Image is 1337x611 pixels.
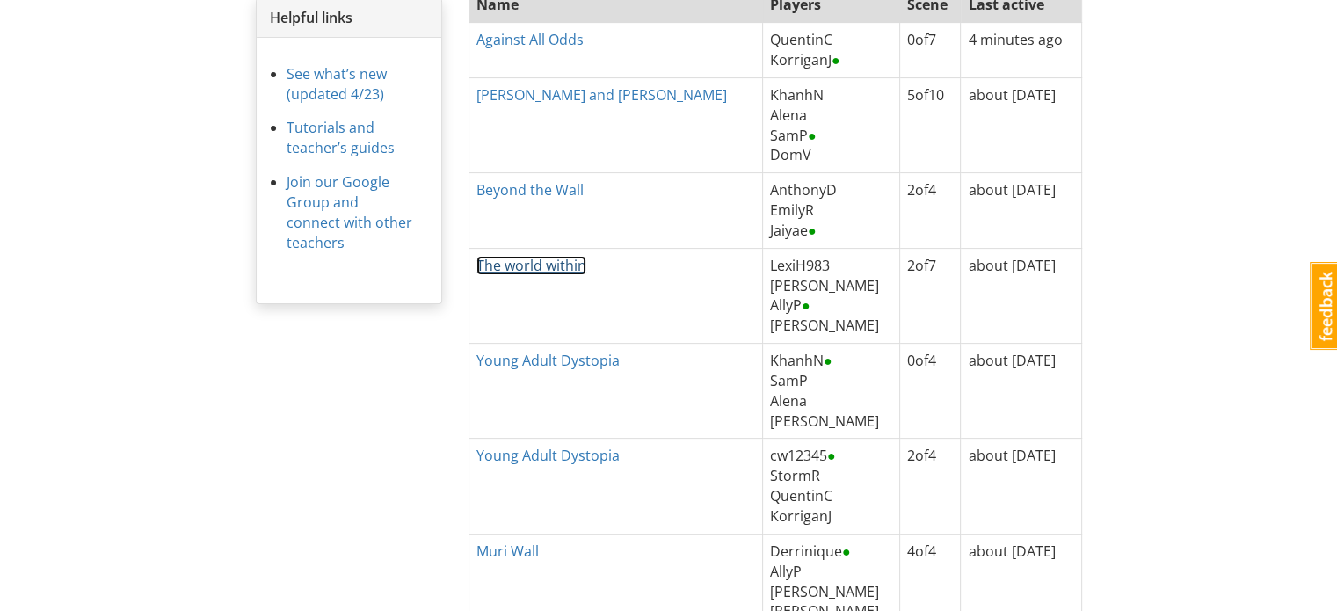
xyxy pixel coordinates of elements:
span: [PERSON_NAME] [770,411,879,431]
span: ● [808,126,817,145]
td: about [DATE] [961,248,1081,343]
td: 4 minutes ago [961,23,1081,78]
span: QuentinC [770,486,832,506]
span: EmilyR [770,200,814,220]
td: 2 of 4 [899,439,961,534]
span: LexiH983 [770,256,830,275]
td: about [DATE] [961,439,1081,534]
span: [PERSON_NAME] [770,582,879,601]
span: QuentinC [770,30,832,49]
span: cw12345 [770,446,836,465]
td: about [DATE] [961,344,1081,439]
a: Young Adult Dystopia [476,351,620,370]
a: The world within [476,256,586,275]
span: StormR [770,466,820,485]
span: SamP [770,371,808,390]
span: ● [842,542,851,561]
span: KorriganJ [770,506,832,526]
span: DomV [770,145,811,164]
span: [PERSON_NAME] [770,316,879,335]
span: AnthonyD [770,180,837,200]
span: [PERSON_NAME] [770,276,879,295]
span: Derrinique [770,542,851,561]
a: Join our Google Group and connect with other teachers [287,172,412,252]
span: ● [802,295,810,315]
a: Against All Odds [476,30,584,49]
td: 5 of 10 [899,77,961,172]
span: Jaiyae [770,221,817,240]
td: 2 of 4 [899,173,961,249]
td: 0 of 4 [899,344,961,439]
span: SamP [770,126,817,145]
span: ● [827,446,836,465]
td: about [DATE] [961,173,1081,249]
span: Alena [770,105,807,125]
span: KhanhN [770,85,824,105]
a: Beyond the Wall [476,180,584,200]
a: Tutorials and teacher’s guides [287,118,395,157]
span: ● [832,50,840,69]
a: Young Adult Dystopia [476,446,620,465]
span: KhanhN [770,351,832,370]
td: 0 of 7 [899,23,961,78]
td: 2 of 7 [899,248,961,343]
span: Alena [770,391,807,411]
span: ● [824,351,832,370]
a: See what’s new (updated 4/23) [287,64,387,104]
span: AllyP [770,562,802,581]
span: KorriganJ [770,50,840,69]
a: [PERSON_NAME] and [PERSON_NAME] [476,85,727,105]
td: about [DATE] [961,77,1081,172]
span: AllyP [770,295,810,315]
a: Muri Wall [476,542,539,561]
span: ● [808,221,817,240]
